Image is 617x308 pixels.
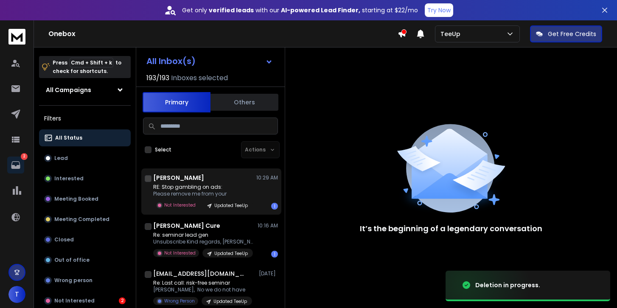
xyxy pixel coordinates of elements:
p: Try Now [427,6,451,14]
button: Try Now [425,3,453,17]
button: Closed [39,231,131,248]
button: T [8,286,25,303]
button: Get Free Credits [530,25,602,42]
p: Press to check for shortcuts. [53,59,121,76]
p: Re: Last call: risk-free seminar [153,280,252,286]
p: Get Free Credits [548,30,596,38]
p: Not Interested [164,250,196,256]
p: Out of office [54,257,90,263]
button: All Campaigns [39,81,131,98]
p: Interested [54,175,84,182]
div: 2 [119,297,126,304]
p: Get only with our starting at $22/mo [182,6,418,14]
p: Please remove me from your [153,190,253,197]
h1: All Campaigns [46,86,91,94]
h1: All Inbox(s) [146,57,196,65]
p: Re: seminar lead gen [153,232,255,238]
p: Lead [54,155,68,162]
h1: [PERSON_NAME] Cure [153,221,220,230]
p: Meeting Completed [54,216,109,223]
p: TeeUp [440,30,464,38]
h3: Inboxes selected [171,73,228,83]
h1: [EMAIL_ADDRESS][DOMAIN_NAME] [153,269,247,278]
span: 193 / 193 [146,73,169,83]
div: 1 [271,251,278,258]
p: Updated TeeUp [214,202,248,209]
strong: AI-powered Lead Finder, [281,6,360,14]
h1: [PERSON_NAME] [153,174,204,182]
a: 2 [7,157,24,174]
h3: Filters [39,112,131,124]
button: All Inbox(s) [140,53,280,70]
p: [PERSON_NAME], No we do not have [153,286,252,293]
button: All Status [39,129,131,146]
p: 2 [21,153,28,160]
label: Select [155,146,171,153]
span: Cmd + Shift + k [70,58,113,67]
button: Wrong person [39,272,131,289]
p: 10:29 AM [256,174,278,181]
button: Meeting Booked [39,190,131,207]
button: Meeting Completed [39,211,131,228]
p: RE: Stop gambling on ads: [153,184,253,190]
p: Updated TeeUp [213,298,247,305]
button: Lead [39,150,131,167]
div: 1 [271,203,278,210]
button: Others [210,93,278,112]
img: logo [8,29,25,45]
p: Wrong person [54,277,93,284]
button: Interested [39,170,131,187]
p: It’s the beginning of a legendary conversation [360,223,542,235]
p: Not Interested [54,297,95,304]
div: Deletion in progress. [475,281,540,289]
p: All Status [55,134,82,141]
button: Out of office [39,252,131,269]
p: Meeting Booked [54,196,98,202]
p: Closed [54,236,74,243]
h1: Onebox [48,29,398,39]
p: Not Interested [164,202,196,208]
button: Primary [143,92,210,112]
p: 10:16 AM [258,222,278,229]
p: Wrong Person [164,298,195,304]
p: Unsubscribe Kind regards, [PERSON_NAME] [153,238,255,245]
p: Updated TeeUp [214,250,248,257]
strong: verified leads [209,6,254,14]
p: [DATE] [259,270,278,277]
